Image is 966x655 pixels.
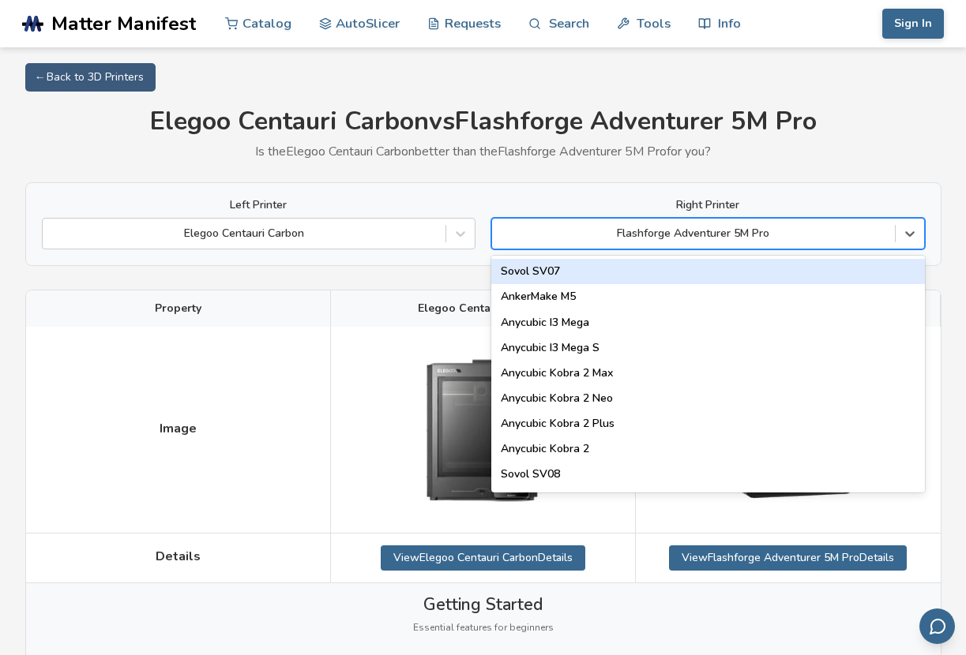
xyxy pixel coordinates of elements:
[381,545,585,571] a: ViewElegoo Centauri CarbonDetails
[413,623,554,634] span: Essential features for beginners
[491,487,925,512] div: Creality Hi
[491,310,925,335] div: Anycubic I3 Mega
[491,462,925,487] div: Sovol SV08
[423,595,543,614] span: Getting Started
[491,199,925,211] label: Right Printer
[42,199,475,211] label: Left Printer
[418,302,548,315] span: Elegoo Centauri Carbon
[25,107,942,137] h1: Elegoo Centauri Carbon vs Flashforge Adventurer 5M Pro
[25,63,156,92] a: ← Back to 3D Printers
[156,549,201,563] span: Details
[491,411,925,436] div: Anycubic Kobra 2 Plus
[500,227,503,240] input: Flashforge Adventurer 5M ProSovol SV07AnkerMake M5Anycubic I3 MegaAnycubic I3 Mega SAnycubic Kobr...
[491,284,925,309] div: AnkerMake M5
[882,9,944,39] button: Sign In
[491,386,925,411] div: Anycubic Kobra 2 Neo
[491,259,925,284] div: Sovol SV07
[404,339,562,520] img: Elegoo Centauri Carbon
[155,302,201,315] span: Property
[25,144,942,159] p: Is the Elegoo Centauri Carbon better than the Flashforge Adventurer 5M Pro for you?
[919,608,955,644] button: Send feedback via email
[51,227,54,240] input: Elegoo Centauri Carbon
[669,545,907,571] a: ViewFlashforge Adventurer 5M ProDetails
[160,421,197,436] span: Image
[51,13,196,35] span: Matter Manifest
[491,361,925,386] div: Anycubic Kobra 2 Max
[491,335,925,361] div: Anycubic I3 Mega S
[491,436,925,462] div: Anycubic Kobra 2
